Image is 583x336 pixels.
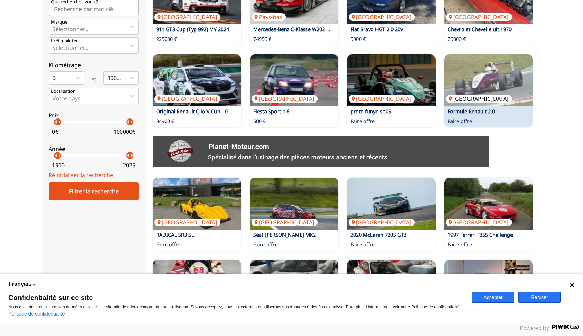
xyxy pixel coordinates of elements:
[350,36,366,43] p: 9900 €
[350,231,406,238] a: 2020 McLaren 720S GT3
[349,13,415,21] p: [GEOGRAPHIC_DATA]
[153,178,241,230] a: RADICAL SR3 SL[GEOGRAPHIC_DATA]
[8,304,464,309] p: Nous collectons et traitons vos données à travers ce site afin de mieux comprendre son utilisatio...
[153,54,241,106] img: Original Renault Clio V Cup - Gen 2, 2024 Rennwagen
[448,241,472,248] p: Faire offre
[252,95,318,103] p: [GEOGRAPHIC_DATA]
[253,118,266,125] p: 500 €
[51,19,67,25] p: Marque
[253,26,391,33] a: Mercedes-Benz C-Klasse W203 DTM - Showcar - HWA Build
[350,108,391,115] a: proto funyo sp05
[250,260,338,312] a: Porsche 997 4.0 Cup 2008 - Getriebe Neu[GEOGRAPHIC_DATA]
[250,178,338,230] img: Seat Leon Supercopa MK2
[153,260,241,312] a: Performer by Elkmann BEC1000[GEOGRAPHIC_DATA]
[91,76,96,83] p: et
[444,54,533,106] img: Formule Renault 2,0
[9,280,32,288] span: Français
[52,151,60,160] p: arrow_left
[113,128,135,135] p: 100000 €
[350,118,375,125] p: Faire offre
[350,26,403,33] a: Fiat Bravo HGT 2.0 20v
[49,112,139,119] p: Prix
[52,75,54,81] input: 0
[153,178,241,230] img: RADICAL SR3 SL
[127,118,136,126] p: arrow_right
[250,260,338,312] img: Porsche 997 4.0 Cup 2008 - Getriebe Neu
[124,151,132,160] p: arrow_left
[52,26,54,32] input: MarqueSélectionner...
[250,54,338,106] img: Fiesta Sport 1.6
[250,54,338,106] a: Fiesta Sport 1.6[GEOGRAPHIC_DATA]
[347,260,436,312] a: 2008 Porsche 997 GT3 CUP ex.GIUDICI[GEOGRAPHIC_DATA]
[253,231,316,238] a: Seat [PERSON_NAME] MK2
[49,171,113,179] a: Réinitialiser la recherche
[253,36,271,43] p: 74950 €
[154,95,220,103] p: [GEOGRAPHIC_DATA]
[347,178,436,230] img: 2020 McLaren 720S GT3
[347,54,436,106] img: proto funyo sp05
[446,13,512,21] p: [GEOGRAPHIC_DATA]
[49,145,139,153] p: Année
[253,108,289,115] a: Fiesta Sport 1.6
[52,45,54,51] input: Prêt à piloterSélectionner...
[123,161,135,169] p: 2025
[518,292,561,303] button: Refuser
[444,178,533,230] a: 1997 Ferrari F355 Challenge[GEOGRAPHIC_DATA]
[252,219,318,226] p: [GEOGRAPHIC_DATA]
[448,118,472,125] p: Faire offre
[156,241,180,248] p: Faire offre
[49,61,139,69] p: Kilométrage
[520,325,549,331] span: Powered by
[154,13,220,21] p: [GEOGRAPHIC_DATA]
[8,311,65,317] a: Politique de confidentialité
[156,26,229,33] a: 911 GT3 Cup (Typ 992) MY 2024
[156,231,194,238] a: RADICAL SR3 SL
[156,36,177,43] p: 225000 €
[55,118,64,126] p: arrow_right
[446,95,512,103] p: [GEOGRAPHIC_DATA]
[349,219,415,226] p: [GEOGRAPHIC_DATA]
[127,151,136,160] p: arrow_right
[153,54,241,106] a: Original Renault Clio V Cup - Gen 2, 2024 Rennwagen[GEOGRAPHIC_DATA]
[52,95,54,101] input: Votre pays...
[51,38,78,44] p: Prêt à piloter
[444,260,533,312] img: Porsche 944 S2 Tracktool - 370PS Einzellstück - 2.0TFSI
[347,178,436,230] a: 2020 McLaren 720S GT3[GEOGRAPHIC_DATA]
[52,161,65,169] p: 1900
[55,151,64,160] p: arrow_right
[250,178,338,230] a: Seat Leon Supercopa MK2[GEOGRAPHIC_DATA]
[446,219,512,226] p: [GEOGRAPHIC_DATA]
[252,13,286,21] p: Pays-bas
[8,294,464,301] span: Confidentialité sur ce site
[444,178,533,230] img: 1997 Ferrari F355 Challenge
[153,260,241,312] img: Performer by Elkmann BEC1000
[51,88,76,95] p: Localisation
[472,292,514,303] button: Accepter
[350,241,375,248] p: Faire offre
[253,241,278,248] p: Faire offre
[49,182,139,200] div: Filtrer la recherche
[347,260,436,312] img: 2008 Porsche 997 GT3 CUP ex.GIUDICI
[349,95,415,103] p: [GEOGRAPHIC_DATA]
[154,219,220,226] p: [GEOGRAPHIC_DATA]
[156,118,174,125] p: 34900 €
[52,128,58,135] p: 0 €
[156,108,281,115] a: Original Renault Clio V Cup - Gen 2, 2024 Rennwagen
[444,54,533,106] a: Formule Renault 2,0[GEOGRAPHIC_DATA]
[124,118,132,126] p: arrow_left
[448,231,513,238] a: 1997 Ferrari F355 Challenge
[448,26,512,33] a: Chevrolet Chevelle uit 1970
[107,75,109,81] input: 300000
[448,36,466,43] p: 29000 €
[52,118,60,126] p: arrow_left
[444,260,533,312] a: Porsche 944 S2 Tracktool - 370PS Einzellstück - 2.0TFSI[GEOGRAPHIC_DATA]
[347,54,436,106] a: proto funyo sp05[GEOGRAPHIC_DATA]
[448,108,495,115] a: Formule Renault 2,0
